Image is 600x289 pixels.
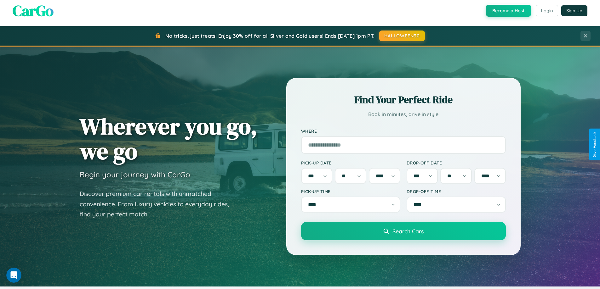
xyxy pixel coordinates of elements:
label: Drop-off Date [407,160,506,165]
button: Search Cars [301,222,506,240]
label: Pick-up Time [301,189,400,194]
div: Give Feedback [592,132,597,157]
span: No tricks, just treats! Enjoy 30% off for all Silver and Gold users! Ends [DATE] 1pm PT. [165,33,374,39]
button: Login [536,5,558,16]
label: Drop-off Time [407,189,506,194]
span: Search Cars [392,228,424,235]
iframe: Intercom live chat [6,268,21,283]
h1: Wherever you go, we go [80,114,257,164]
h2: Find Your Perfect Ride [301,93,506,107]
h3: Begin your journey with CarGo [80,170,190,179]
label: Where [301,128,506,134]
button: Sign Up [561,5,587,16]
label: Pick-up Date [301,160,400,165]
button: Become a Host [486,5,531,17]
span: CarGo [13,0,54,21]
p: Discover premium car rentals with unmatched convenience. From luxury vehicles to everyday rides, ... [80,189,237,220]
p: Book in minutes, drive in style [301,110,506,119]
button: HALLOWEEN30 [379,31,425,41]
